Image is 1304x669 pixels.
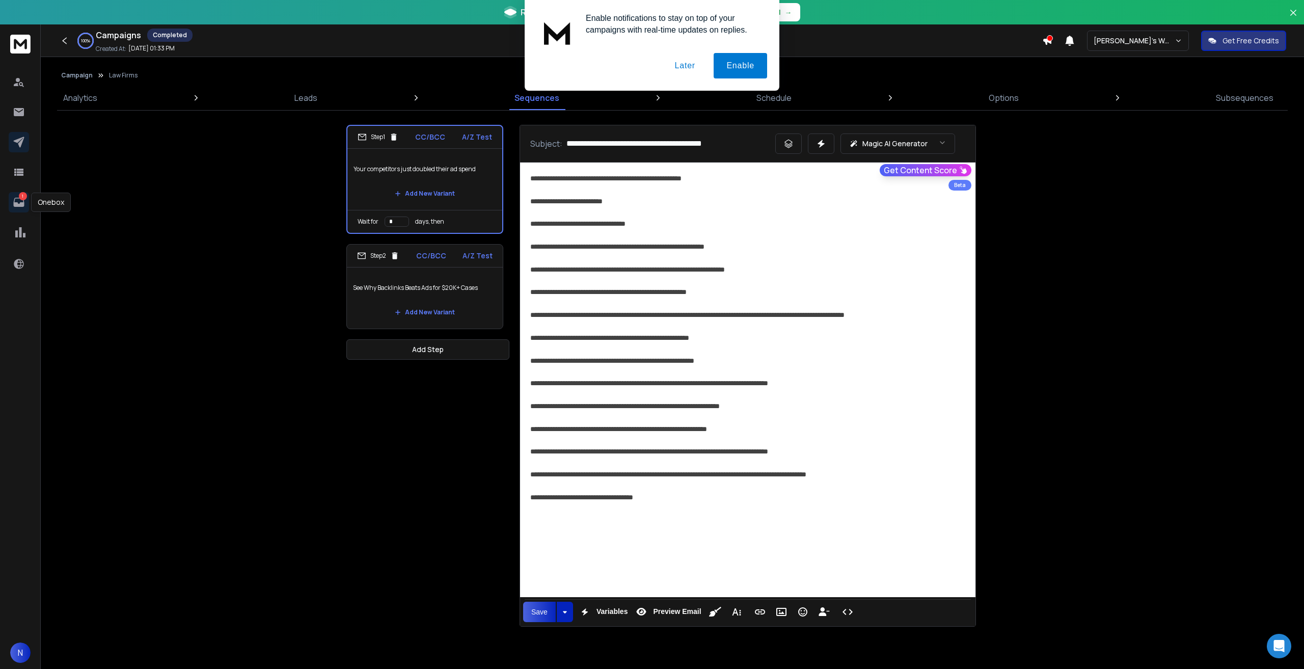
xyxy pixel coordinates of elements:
p: Options [989,92,1019,104]
p: Sequences [514,92,559,104]
div: Step 2 [357,251,399,260]
a: Analytics [57,86,103,110]
button: Add New Variant [387,302,463,323]
p: A/Z Test [462,132,492,142]
button: Get Content Score [880,164,971,176]
li: Step2CC/BCCA/Z TestSee Why Backlinks Beats Ads for $20K+ CasesAdd New Variant [346,244,503,329]
a: Sequences [508,86,565,110]
img: notification icon [537,12,578,53]
p: Analytics [63,92,97,104]
a: 1 [9,192,29,212]
button: Add New Variant [387,183,463,204]
p: Magic AI Generator [862,139,928,149]
button: Later [662,53,708,78]
button: Variables [575,602,630,622]
button: Insert Link (Ctrl+K) [750,602,770,622]
a: Options [983,86,1025,110]
button: N [10,643,31,663]
p: Subject: [530,138,562,150]
button: Save [523,602,556,622]
p: Wait for [358,218,378,226]
button: Insert Unsubscribe Link [814,602,834,622]
a: Subsequences [1210,86,1280,110]
li: Step1CC/BCCA/Z TestYour competitors just doubled their ad spendAdd New VariantWait fordays, then [346,125,503,234]
span: Variables [594,607,630,616]
button: Magic AI Generator [840,133,955,154]
p: See Why Backlinks Beats Ads for $20K+ Cases [353,274,497,302]
span: Preview Email [651,607,703,616]
p: CC/BCC [416,251,446,261]
a: Leads [288,86,323,110]
button: Code View [838,602,857,622]
button: More Text [727,602,746,622]
button: Preview Email [632,602,703,622]
p: CC/BCC [415,132,445,142]
p: A/Z Test [463,251,493,261]
div: Enable notifications to stay on top of your campaigns with real-time updates on replies. [578,12,767,36]
p: days, then [415,218,444,226]
button: Emoticons [793,602,812,622]
button: Insert Image (Ctrl+P) [772,602,791,622]
div: Onebox [31,193,71,212]
p: Subsequences [1216,92,1273,104]
div: Beta [948,180,971,191]
button: Add Step [346,339,509,360]
p: Schedule [756,92,792,104]
a: Schedule [750,86,798,110]
p: Your competitors just doubled their ad spend [354,155,496,183]
p: 1 [19,192,27,200]
button: Clean HTML [705,602,725,622]
button: Enable [714,53,767,78]
div: Open Intercom Messenger [1267,634,1291,658]
p: Leads [294,92,317,104]
div: Step 1 [358,132,398,142]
